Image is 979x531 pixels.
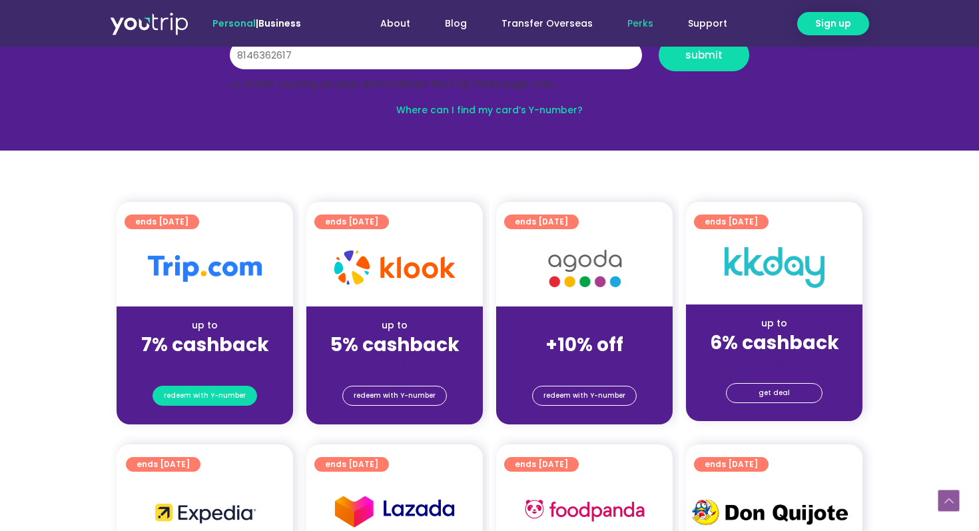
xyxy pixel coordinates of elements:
[797,12,869,35] a: Sign up
[230,78,749,90] div: Great! Loading up your personalized YouTrip Perks page now...
[342,386,447,406] a: redeem with Y-number
[127,318,282,332] div: up to
[330,332,460,358] strong: 5% cashback
[694,457,769,472] a: ends [DATE]
[504,457,579,472] a: ends [DATE]
[230,39,749,90] form: Y Number
[212,17,301,30] span: |
[543,386,625,405] span: redeem with Y-number
[532,386,637,406] a: redeem with Y-number
[258,17,301,30] a: Business
[484,11,610,36] a: Transfer Overseas
[396,103,583,117] a: Where can I find my card’s Y-number?
[125,215,199,229] a: ends [DATE]
[164,386,246,405] span: redeem with Y-number
[141,332,269,358] strong: 7% cashback
[317,318,472,332] div: up to
[354,386,436,405] span: redeem with Y-number
[507,357,662,371] div: (for stays only)
[685,50,723,60] span: submit
[572,318,597,332] span: up to
[317,357,472,371] div: (for stays only)
[697,355,852,369] div: (for stays only)
[325,215,378,229] span: ends [DATE]
[153,386,257,406] a: redeem with Y-number
[610,11,671,36] a: Perks
[659,39,749,71] button: submit
[314,215,389,229] a: ends [DATE]
[135,215,188,229] span: ends [DATE]
[230,41,642,70] input: 10 digit Y-number (e.g. 8123456789)
[137,457,190,472] span: ends [DATE]
[127,357,282,371] div: (for stays only)
[212,17,256,30] span: Personal
[314,457,389,472] a: ends [DATE]
[337,11,745,36] nav: Menu
[363,11,428,36] a: About
[726,383,822,403] a: get deal
[515,215,568,229] span: ends [DATE]
[697,316,852,330] div: up to
[705,457,758,472] span: ends [DATE]
[428,11,484,36] a: Blog
[815,17,851,31] span: Sign up
[671,11,745,36] a: Support
[694,215,769,229] a: ends [DATE]
[759,384,790,402] span: get deal
[126,457,200,472] a: ends [DATE]
[545,332,623,358] strong: +10% off
[325,457,378,472] span: ends [DATE]
[705,215,758,229] span: ends [DATE]
[515,457,568,472] span: ends [DATE]
[504,215,579,229] a: ends [DATE]
[710,330,839,356] strong: 6% cashback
